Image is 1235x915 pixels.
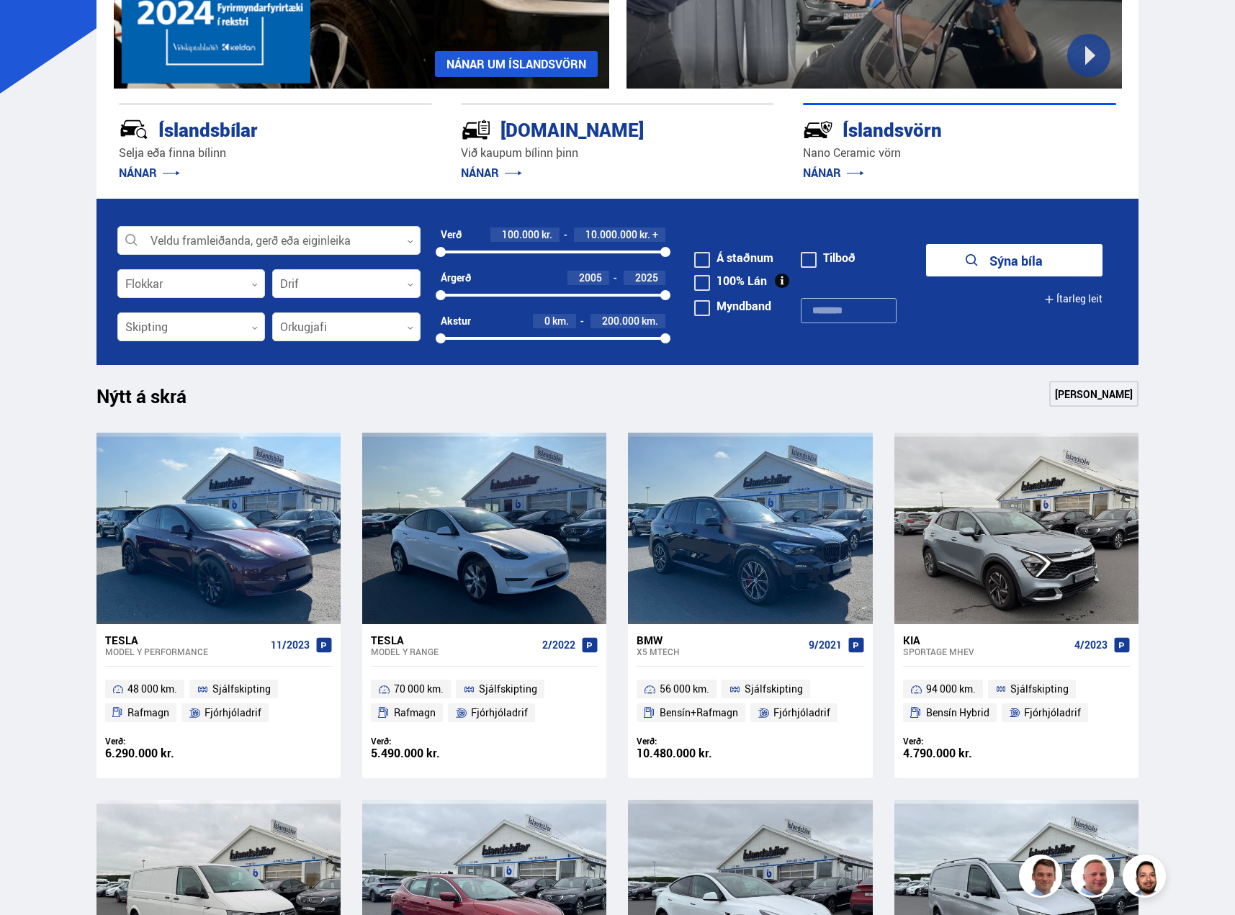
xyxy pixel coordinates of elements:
a: [PERSON_NAME] [1049,381,1139,407]
button: Ítarleg leit [1044,283,1102,315]
div: Verð: [637,736,750,747]
label: Tilboð [801,252,855,263]
span: 94 000 km. [926,680,976,698]
span: Fjórhjóladrif [773,704,830,721]
div: Sportage MHEV [903,646,1069,657]
img: FbJEzSuNWCJXmdc-.webp [1021,857,1064,900]
div: Model Y PERFORMANCE [105,646,265,657]
div: Íslandsbílar [119,116,381,141]
span: Bensín Hybrid [926,704,989,721]
div: Kia [903,634,1069,646]
h1: Nýtt á skrá [96,385,212,415]
p: Selja eða finna bílinn [119,145,432,161]
p: Nano Ceramic vörn [803,145,1116,161]
button: Sýna bíla [926,244,1102,276]
span: Rafmagn [127,704,169,721]
div: 6.290.000 kr. [105,747,219,760]
img: siFngHWaQ9KaOqBr.png [1073,857,1116,900]
label: 100% Lán [694,275,767,287]
a: NÁNAR [119,165,180,181]
div: 4.790.000 kr. [903,747,1017,760]
span: + [652,229,658,240]
span: 100.000 [502,227,539,241]
span: 11/2023 [271,639,310,651]
span: Fjórhjóladrif [1024,704,1081,721]
span: 70 000 km. [394,680,444,698]
div: Árgerð [441,272,471,284]
span: Sjálfskipting [479,680,537,698]
span: 10.000.000 [585,227,637,241]
div: Íslandsvörn [803,116,1065,141]
div: Model Y RANGE [371,646,536,657]
div: 10.480.000 kr. [637,747,750,760]
a: NÁNAR [803,165,864,181]
p: Við kaupum bílinn þinn [461,145,774,161]
span: Sjálfskipting [745,680,803,698]
span: 2005 [579,271,602,284]
a: NÁNAR UM ÍSLANDSVÖRN [435,51,598,77]
span: kr. [639,229,650,240]
a: NÁNAR [461,165,522,181]
span: 9/2021 [809,639,842,651]
button: Open LiveChat chat widget [12,6,55,49]
img: tr5P-W3DuiFaO7aO.svg [461,114,491,145]
a: BMW X5 MTECH 9/2021 56 000 km. Sjálfskipting Bensín+Rafmagn Fjórhjóladrif Verð: 10.480.000 kr. [628,624,872,778]
a: Tesla Model Y PERFORMANCE 11/2023 48 000 km. Sjálfskipting Rafmagn Fjórhjóladrif Verð: 6.290.000 kr. [96,624,341,778]
img: nhp88E3Fdnt1Opn2.png [1125,857,1168,900]
span: 200.000 [602,314,639,328]
img: -Svtn6bYgwAsiwNX.svg [803,114,833,145]
span: Rafmagn [394,704,436,721]
span: Sjálfskipting [212,680,271,698]
a: Kia Sportage MHEV 4/2023 94 000 km. Sjálfskipting Bensín Hybrid Fjórhjóladrif Verð: 4.790.000 kr. [894,624,1139,778]
span: Fjórhjóladrif [205,704,261,721]
div: Verð: [371,736,485,747]
span: km. [552,315,569,327]
span: km. [642,315,658,327]
span: Sjálfskipting [1010,680,1069,698]
div: Verð: [903,736,1017,747]
div: Tesla [371,634,536,646]
img: JRvxyua_JYH6wB4c.svg [119,114,149,145]
span: 48 000 km. [127,680,177,698]
div: Verð: [105,736,219,747]
span: Bensín+Rafmagn [660,704,738,721]
span: 2/2022 [542,639,575,651]
span: kr. [542,229,552,240]
label: Myndband [694,300,771,312]
label: Á staðnum [694,252,773,263]
div: 5.490.000 kr. [371,747,485,760]
div: BMW [637,634,802,646]
div: X5 MTECH [637,646,802,657]
div: [DOMAIN_NAME] [461,116,723,141]
a: Tesla Model Y RANGE 2/2022 70 000 km. Sjálfskipting Rafmagn Fjórhjóladrif Verð: 5.490.000 kr. [362,624,606,778]
div: Verð [441,229,462,240]
span: Fjórhjóladrif [471,704,528,721]
span: 4/2023 [1074,639,1108,651]
span: 2025 [635,271,658,284]
span: 0 [544,314,550,328]
div: Tesla [105,634,265,646]
div: Akstur [441,315,471,327]
span: 56 000 km. [660,680,709,698]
